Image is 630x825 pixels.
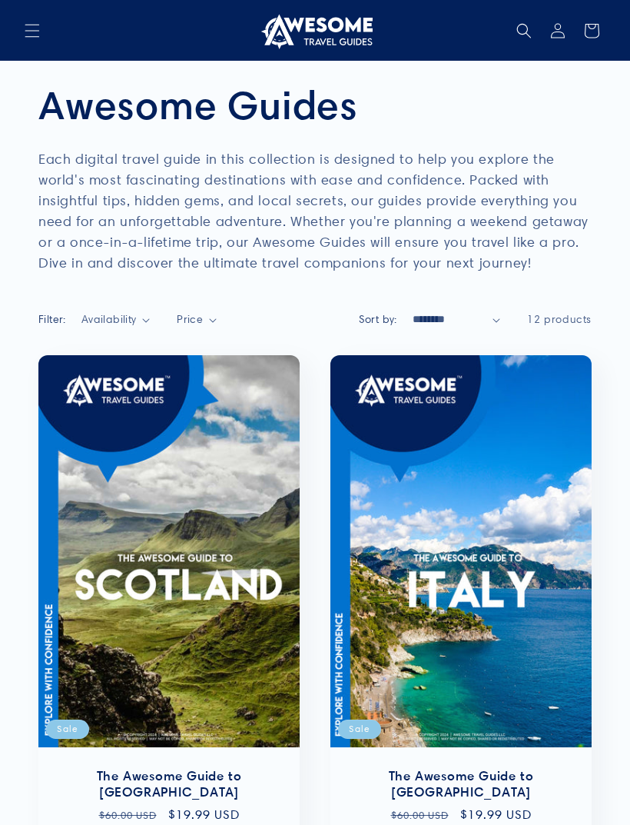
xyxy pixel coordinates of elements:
[38,148,592,273] p: Each digital travel guide in this collection is designed to help you explore the world's most fas...
[81,312,137,326] span: Availability
[527,312,592,326] span: 12 products
[257,12,373,49] img: Awesome Travel Guides
[81,311,150,328] summary: Availability (0 selected)
[507,14,541,48] summary: Search
[177,312,203,326] span: Price
[54,768,284,800] a: The Awesome Guide to [GEOGRAPHIC_DATA]
[177,311,217,328] summary: Price
[15,14,49,48] summary: Menu
[252,6,379,55] a: Awesome Travel Guides
[359,312,397,326] label: Sort by:
[346,768,576,800] a: The Awesome Guide to [GEOGRAPHIC_DATA]
[38,311,66,328] h2: Filter:
[38,80,592,129] h1: Awesome Guides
